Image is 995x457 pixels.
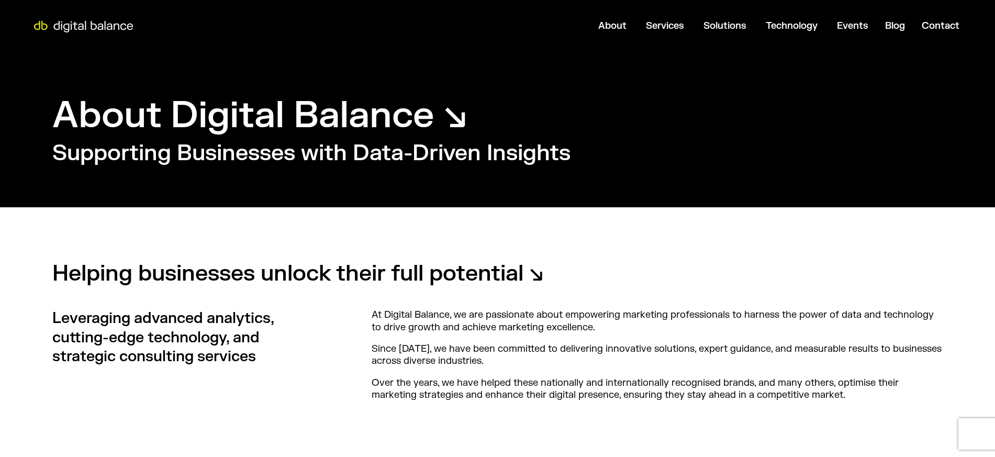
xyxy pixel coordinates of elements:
div: Menu Toggle [142,16,968,36]
a: Services [646,20,684,32]
a: Technology [766,20,818,32]
p: Over the years, we have helped these nationally and internationally recognised brands, and many o... [372,377,943,402]
p: Since [DATE], we have been committed to delivering innovative solutions, expert guidance, and mea... [372,343,943,367]
a: Contact [922,20,959,32]
h3: Leveraging advanced analytics, cutting-edge technology, and strategic consulting services [52,309,319,366]
h1: About Digital Balance ↘︎ [52,92,467,139]
a: Solutions [703,20,746,32]
h2: Helping businesses unlock their full potential ↘︎ [52,260,838,288]
p: At Digital Balance, we are passionate about empowering marketing professionals to harness the pow... [372,309,943,333]
a: Blog [885,20,905,32]
a: Events [837,20,868,32]
nav: Menu [142,16,968,36]
a: About [598,20,627,32]
h2: Supporting Businesses with Data-Driven Insights [52,139,571,168]
img: Digital Balance logo [26,21,141,32]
